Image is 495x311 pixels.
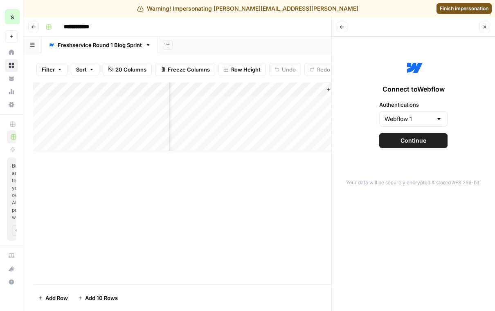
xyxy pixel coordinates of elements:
button: Redo [304,63,335,76]
div: What's new? [5,263,18,275]
button: Continue [379,133,448,148]
a: Home [5,46,18,59]
span: Finish impersonation [440,5,488,12]
button: Get Started [12,225,24,236]
button: 20 Columns [103,63,152,76]
button: Help + Support [5,275,18,289]
button: Add Column [323,84,365,95]
button: Freeze Columns [155,63,215,76]
span: Filter [42,65,55,74]
span: Redo [317,65,330,74]
button: What's new? [5,262,18,275]
a: Your Data [5,72,18,85]
button: Row Height [218,63,266,76]
span: Row Height [231,65,261,74]
a: Browse [5,59,18,72]
div: Warning! Impersonating [PERSON_NAME][EMAIL_ADDRESS][PERSON_NAME] [137,4,358,13]
label: Authentications [379,101,448,109]
span: Add 10 Rows [85,294,118,302]
span: Get Started [16,227,20,234]
span: Continue [400,136,426,145]
a: Usage [5,85,18,98]
span: Freeze Columns [168,65,210,74]
button: Sort [71,63,99,76]
span: Connect to Webflow [382,84,445,94]
button: Add 10 Rows [73,291,123,304]
button: Undo [269,63,301,76]
span: Sort [76,65,87,74]
span: s [11,12,14,22]
input: Webflow 1 [385,115,432,123]
span: 20 Columns [115,65,146,74]
button: Filter [36,63,67,76]
button: Add Row [33,291,73,304]
div: Freshservice Round 1 Blog Sprint [58,41,142,49]
p: Your data will be securely encrypted & stored AES 256-bit. [337,179,490,186]
span: Undo [282,65,296,74]
span: Add Row [45,294,68,302]
a: Freshservice Round 1 Blog Sprint [42,37,158,53]
a: AirOps Academy [5,249,18,262]
a: Finish impersonation [436,3,492,14]
a: Settings [5,98,18,111]
button: Workspace: saasgenie [5,7,18,27]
